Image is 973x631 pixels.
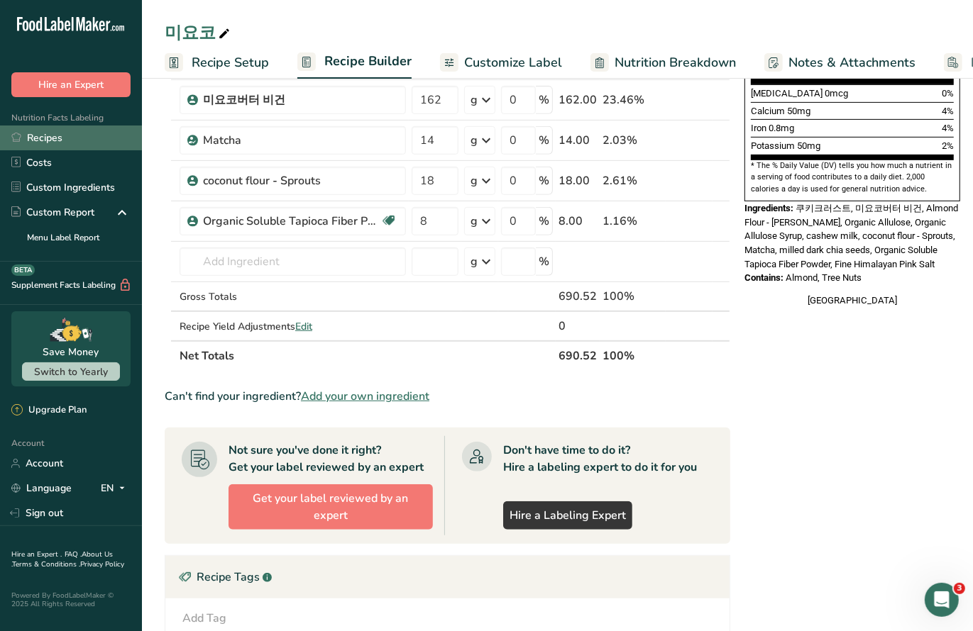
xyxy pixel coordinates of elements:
div: Custom Report [11,205,94,220]
div: Powered By FoodLabelMaker © 2025 All Rights Reserved [11,591,131,608]
span: Get your label reviewed by an expert [235,490,427,524]
div: Can't find your ingredient? [165,388,730,405]
div: EN [101,480,131,497]
div: 100% [603,288,663,305]
span: 2% [942,140,954,151]
th: Net Totals [177,340,556,370]
span: Edit [295,320,312,333]
span: 0mcg [825,88,848,99]
a: Language [11,476,72,501]
a: Recipe Setup [165,47,269,79]
button: Hire an Expert [11,72,131,97]
span: 50mg [787,106,810,116]
span: Calcium [751,106,785,116]
th: 100% [600,340,666,370]
a: Nutrition Breakdown [590,47,736,79]
div: Organic Soluble Tapioca Fiber Powder [203,213,380,230]
div: Matcha [203,132,380,149]
div: g [471,213,478,230]
a: Privacy Policy [80,559,124,569]
span: 4% [942,106,954,116]
a: Hire an Expert . [11,549,62,559]
span: Potassium [751,140,795,151]
div: Upgrade Plan [11,403,87,418]
span: [MEDICAL_DATA] [751,88,823,99]
input: Add Ingredient [180,247,406,276]
section: * The % Daily Value (DV) tells you how much a nutrient in a serving of food contributes to a dail... [751,160,954,195]
a: Recipe Builder [297,45,412,79]
div: Add Tag [182,610,226,627]
a: Notes & Attachments [764,47,916,79]
button: Switch to Yearly [22,362,120,381]
span: Ingredients: [744,203,793,213]
span: 0% [942,88,954,99]
div: g [471,172,478,189]
span: Contains: [744,272,784,283]
div: Gross Totals [180,289,406,304]
div: g [471,91,478,108]
span: 3 [954,583,965,594]
span: 4% [942,123,954,133]
div: Recipe Yield Adjustments [180,319,406,334]
a: Terms & Conditions . [12,559,80,569]
button: Get your label reviewed by an expert [229,484,433,530]
div: g [471,253,478,270]
a: About Us . [11,549,113,569]
div: 18.00 [559,172,597,189]
div: 2.61% [603,172,663,189]
div: 미요코 [165,20,233,45]
div: 8.00 [559,213,597,230]
div: 0 [559,318,597,335]
span: Almond, Tree Nuts [786,272,862,283]
div: Don't have time to do it? Hire a labeling expert to do it for you [503,442,697,476]
span: Switch to Yearly [34,365,108,379]
span: Add your own ingredient [301,388,429,405]
div: Recipe Tags [165,556,730,598]
div: coconut flour - Sprouts [203,172,380,189]
span: Recipe Setup [192,53,269,72]
div: 23.46% [603,91,663,108]
div: [GEOGRAPHIC_DATA] [744,294,960,308]
span: 쿠키크러스트, 미요코버터 비건, Almond Flour - [PERSON_NAME], Organic Allulose, Organic Allulose Syrup, cashew ... [744,203,958,269]
th: 690.52 [556,340,600,370]
iframe: Intercom live chat [925,583,959,617]
a: FAQ . [65,549,82,559]
div: 14.00 [559,132,597,149]
div: g [471,132,478,149]
span: 0.8mg [769,123,794,133]
a: Hire a Labeling Expert [503,501,632,530]
div: 162.00 [559,91,597,108]
span: Customize Label [464,53,562,72]
div: 2.03% [603,132,663,149]
div: BETA [11,264,35,276]
div: 미요코버터 비건 [203,91,380,108]
div: Not sure you've done it right? Get your label reviewed by an expert [229,442,424,476]
span: Recipe Builder [324,52,412,71]
span: Notes & Attachments [788,53,916,72]
div: 690.52 [559,288,597,305]
a: Customize Label [440,47,562,79]
span: Nutrition Breakdown [615,53,736,72]
div: Save Money [43,345,99,359]
span: Iron [751,123,766,133]
div: 1.16% [603,213,663,230]
span: 50mg [797,140,820,151]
